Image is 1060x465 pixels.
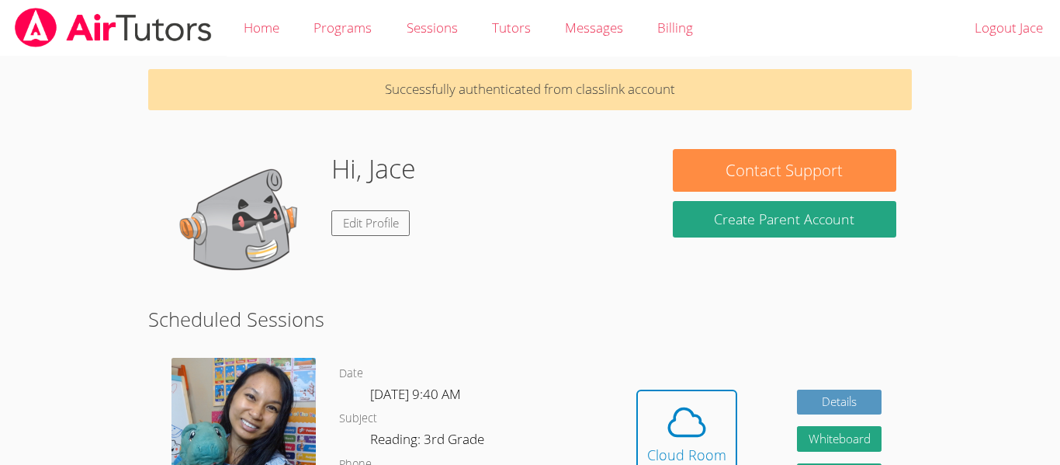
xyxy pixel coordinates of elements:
h2: Scheduled Sessions [148,304,912,334]
span: Messages [565,19,623,36]
h1: Hi, Jace [331,149,416,189]
dd: Reading: 3rd Grade [370,429,487,455]
a: Edit Profile [331,210,410,236]
button: Create Parent Account [673,201,896,238]
img: default.png [164,149,319,304]
span: [DATE] 9:40 AM [370,385,461,403]
a: Details [797,390,882,415]
button: Whiteboard [797,426,882,452]
button: Contact Support [673,149,896,192]
dt: Date [339,364,363,383]
img: airtutors_banner-c4298cdbf04f3fff15de1276eac7730deb9818008684d7c2e4769d2f7ddbe033.png [13,8,213,47]
p: Successfully authenticated from classlink account [148,69,912,110]
dt: Subject [339,409,377,429]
